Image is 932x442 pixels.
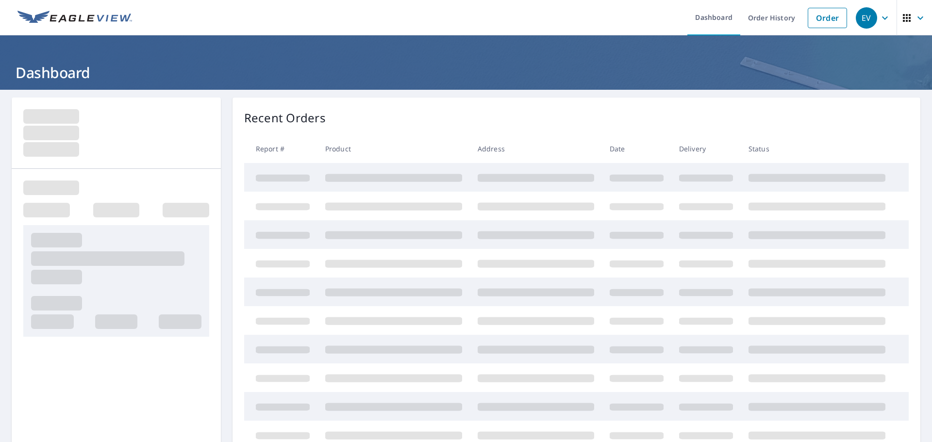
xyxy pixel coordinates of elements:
[244,109,326,127] p: Recent Orders
[470,134,602,163] th: Address
[808,8,847,28] a: Order
[244,134,317,163] th: Report #
[671,134,741,163] th: Delivery
[12,63,920,82] h1: Dashboard
[602,134,671,163] th: Date
[741,134,893,163] th: Status
[317,134,470,163] th: Product
[856,7,877,29] div: EV
[17,11,132,25] img: EV Logo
